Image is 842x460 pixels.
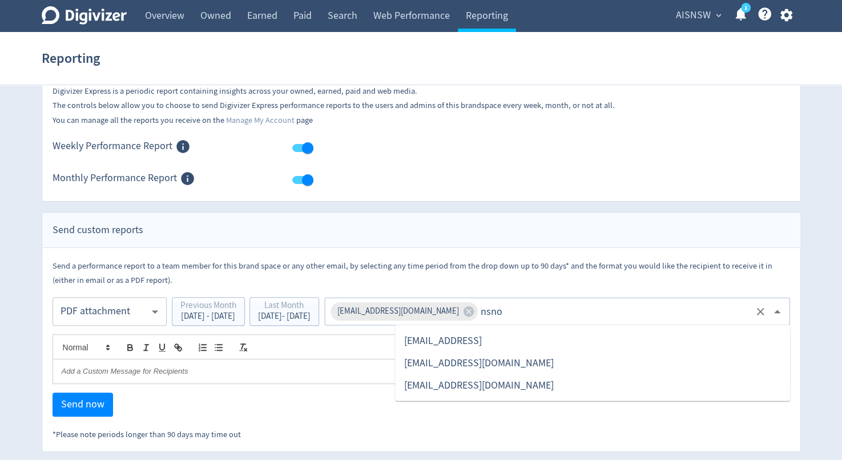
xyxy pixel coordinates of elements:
span: Weekly Performance Report [53,139,172,154]
span: Monthly Performance Report [53,171,177,186]
button: Last Month[DATE]- [DATE] [249,297,319,326]
text: 1 [744,4,747,12]
div: [EMAIL_ADDRESS][DOMAIN_NAME] [331,302,478,321]
input: Select or enter email [480,303,753,320]
span: [EMAIL_ADDRESS][DOMAIN_NAME] [331,304,466,319]
li: [EMAIL_ADDRESS][DOMAIN_NAME] [395,352,790,374]
small: Digivizer Express is a periodic report containing insights across your owned, earned, paid and we... [53,86,417,97]
svg: Members of this Brand Space can receive Monthly Performance Report via email when enabled [180,171,195,186]
button: Previous Month[DATE] - [DATE] [172,297,245,326]
button: Close [768,303,786,321]
div: Send custom reports [42,213,800,248]
div: Last Month [258,301,311,312]
li: [EMAIL_ADDRESS] [395,330,790,352]
small: You can manage all the reports you receive on the page [53,115,313,126]
span: AISNSW [676,6,711,25]
span: expand_more [714,10,724,21]
a: 1 [741,3,751,13]
li: [EMAIL_ADDRESS][DOMAIN_NAME] [395,374,790,397]
small: Send a performance report to a team member for this brand space or any other email, by selecting ... [53,261,772,286]
div: [DATE] - [DATE] [180,312,236,321]
div: PDF attachment [61,299,148,325]
button: Clear [752,303,770,321]
span: Send now [61,399,104,410]
svg: Members of this Brand Space can receive Weekly Performance Report via email when enabled [175,139,191,154]
button: AISNSW [672,6,724,25]
div: Previous Month [180,301,236,312]
small: *Please note periods longer than 90 days may time out [53,429,241,440]
a: Manage My Account [226,115,295,126]
div: [DATE] - [DATE] [258,312,311,321]
small: The controls below allow you to choose to send Digivizer Express performance reports to the users... [53,100,615,111]
h1: Reporting [42,40,100,77]
button: Send now [53,393,113,417]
